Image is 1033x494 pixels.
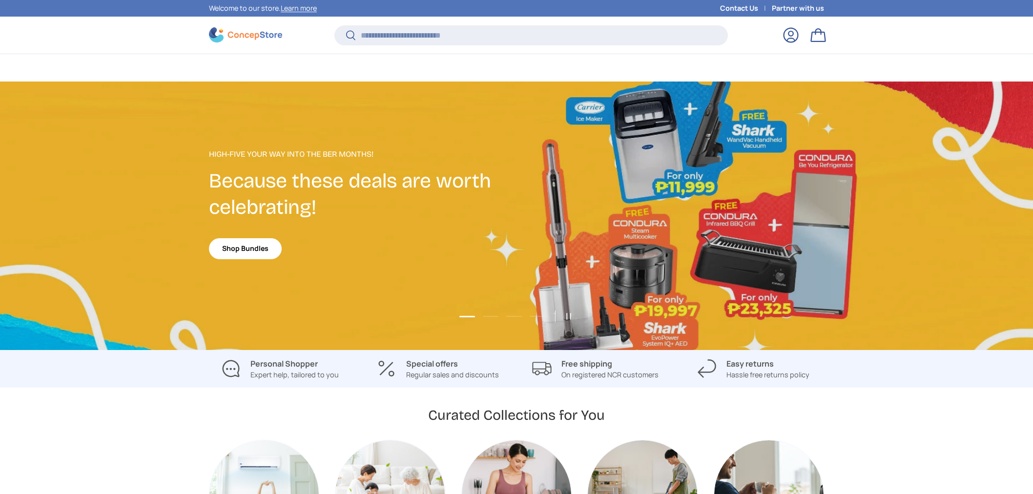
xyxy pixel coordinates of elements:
[209,3,317,14] p: Welcome to our store.
[406,370,499,380] p: Regular sales and discounts
[682,358,824,380] a: Easy returns Hassle free returns policy
[524,358,666,380] a: Free shipping On registered NCR customers
[250,358,318,369] strong: Personal Shopper
[726,358,774,369] strong: Easy returns
[209,148,516,160] p: High-Five Your Way Into the Ber Months!
[406,358,458,369] strong: Special offers
[281,3,317,13] a: Learn more
[209,238,282,259] a: Shop Bundles
[250,370,339,380] p: Expert help, tailored to you
[726,370,809,380] p: Hassle free returns policy
[428,406,605,424] h2: Curated Collections for You
[367,358,509,380] a: Special offers Regular sales and discounts
[209,27,282,42] img: ConcepStore
[772,3,824,14] a: Partner with us
[720,3,772,14] a: Contact Us
[209,358,351,380] a: Personal Shopper Expert help, tailored to you
[209,168,516,221] h2: Because these deals are worth celebrating!
[561,370,659,380] p: On registered NCR customers
[561,358,612,369] strong: Free shipping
